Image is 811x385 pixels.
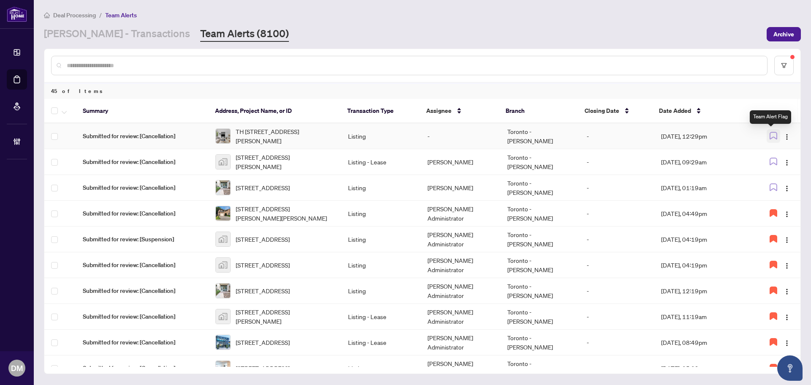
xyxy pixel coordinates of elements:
[777,355,803,381] button: Open asap
[105,11,137,19] span: Team Alerts
[426,106,452,115] span: Assignee
[341,330,421,355] td: Listing - Lease
[340,99,420,123] th: Transaction Type
[44,83,800,99] div: 45 of Items
[780,129,794,143] button: Logo
[236,183,290,192] span: [STREET_ADDRESS]
[773,27,794,41] span: Archive
[654,123,750,149] td: [DATE], 12:29pm
[784,314,790,321] img: Logo
[654,330,750,355] td: [DATE], 08:49pm
[200,27,289,42] a: Team Alerts (8100)
[780,181,794,194] button: Logo
[784,340,790,347] img: Logo
[580,227,654,252] td: -
[499,99,578,123] th: Branch
[421,227,500,252] td: [PERSON_NAME] Administrator
[580,149,654,175] td: -
[501,355,580,381] td: Toronto - [PERSON_NAME]
[580,252,654,278] td: -
[774,56,794,75] button: filter
[421,149,500,175] td: [PERSON_NAME]
[216,309,230,324] img: thumbnail-img
[83,131,202,141] span: Submitted for review: [Cancellation]
[83,260,202,270] span: Submitted for review: [Cancellation]
[83,363,202,373] span: Submitted for review: [Cancellation]
[216,361,230,375] img: thumbnail-img
[767,27,801,41] button: Archive
[83,286,202,295] span: Submitted for review: [Cancellation]
[654,355,750,381] td: [DATE], 05:09pm
[216,155,230,169] img: thumbnail-img
[780,258,794,272] button: Logo
[784,237,790,243] img: Logo
[654,149,750,175] td: [DATE], 09:29am
[236,153,335,171] span: [STREET_ADDRESS][PERSON_NAME]
[501,123,580,149] td: Toronto - [PERSON_NAME]
[580,123,654,149] td: -
[236,363,290,373] span: [STREET_ADDRESS]
[780,207,794,220] button: Logo
[216,206,230,221] img: thumbnail-img
[341,201,421,227] td: Listing
[216,284,230,298] img: thumbnail-img
[341,355,421,381] td: Listing
[236,307,335,326] span: [STREET_ADDRESS][PERSON_NAME]
[580,355,654,381] td: -
[421,330,500,355] td: [PERSON_NAME] Administrator
[501,149,580,175] td: Toronto - [PERSON_NAME]
[7,6,27,22] img: logo
[421,304,500,330] td: [PERSON_NAME] Administrator
[750,110,791,124] div: Team Alert Flag
[341,304,421,330] td: Listing - Lease
[780,155,794,169] button: Logo
[654,304,750,330] td: [DATE], 11:19am
[341,278,421,304] td: Listing
[236,286,290,295] span: [STREET_ADDRESS]
[216,335,230,350] img: thumbnail-img
[501,175,580,201] td: Toronto - [PERSON_NAME]
[216,129,230,143] img: thumbnail-img
[11,362,23,374] span: DM
[784,185,790,192] img: Logo
[784,211,790,218] img: Logo
[578,99,652,123] th: Closing Date
[83,157,202,167] span: Submitted for review: [Cancellation]
[580,304,654,330] td: -
[216,258,230,272] img: thumbnail-img
[341,175,421,201] td: Listing
[501,227,580,252] td: Toronto - [PERSON_NAME]
[580,175,654,201] td: -
[341,227,421,252] td: Listing
[784,262,790,269] img: Logo
[44,27,190,42] a: [PERSON_NAME] - Transactions
[501,304,580,330] td: Toronto - [PERSON_NAME]
[236,204,335,223] span: [STREET_ADDRESS][PERSON_NAME][PERSON_NAME]
[99,10,102,20] li: /
[83,235,202,244] span: Submitted for review: [Suspension]
[341,123,421,149] td: Listing
[76,99,208,123] th: Summary
[421,201,500,227] td: [PERSON_NAME] Administrator
[236,338,290,347] span: [STREET_ADDRESS]
[652,99,747,123] th: Date Added
[83,183,202,192] span: Submitted for review: [Cancellation]
[216,232,230,246] img: thumbnail-img
[236,235,290,244] span: [STREET_ADDRESS]
[83,209,202,218] span: Submitted for review: [Cancellation]
[421,252,500,278] td: [PERSON_NAME] Administrator
[501,278,580,304] td: Toronto - [PERSON_NAME]
[208,99,340,123] th: Address, Project Name, or ID
[654,201,750,227] td: [DATE], 04:49pm
[654,175,750,201] td: [DATE], 01:19am
[236,260,290,270] span: [STREET_ADDRESS]
[780,232,794,246] button: Logo
[216,180,230,195] img: thumbnail-img
[341,149,421,175] td: Listing - Lease
[780,336,794,349] button: Logo
[780,284,794,298] button: Logo
[419,99,499,123] th: Assignee
[781,63,787,68] span: filter
[236,127,335,145] span: TH [STREET_ADDRESS][PERSON_NAME]
[654,227,750,252] td: [DATE], 04:19pm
